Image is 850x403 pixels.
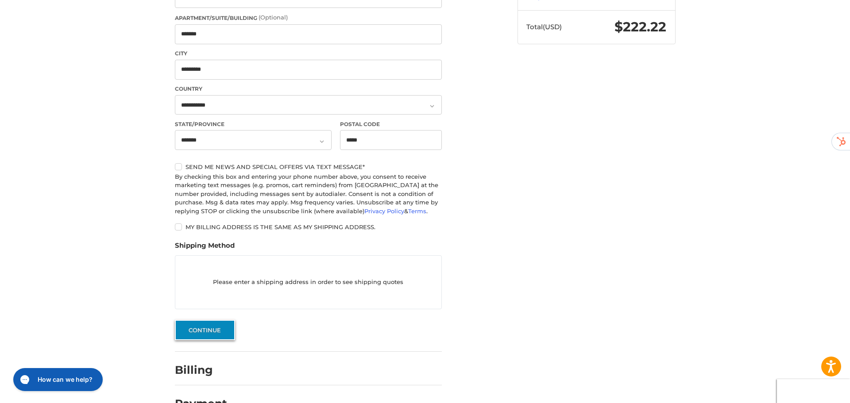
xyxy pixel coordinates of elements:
div: By checking this box and entering your phone number above, you consent to receive marketing text ... [175,173,442,216]
small: (Optional) [259,14,288,21]
span: $222.22 [614,19,666,35]
iframe: Gorgias live chat messenger [9,365,105,394]
label: Postal Code [340,120,442,128]
label: Country [175,85,442,93]
label: State/Province [175,120,332,128]
button: Continue [175,320,235,340]
label: My billing address is the same as my shipping address. [175,223,442,230]
p: Please enter a shipping address in order to see shipping quotes [175,273,441,291]
span: Total (USD) [526,23,562,31]
a: Privacy Policy [364,207,404,215]
iframe: Google Customer Reviews [777,379,850,403]
h2: Billing [175,363,227,377]
a: Terms [408,207,426,215]
label: Send me news and special offers via text message* [175,163,442,170]
label: Apartment/Suite/Building [175,13,442,22]
legend: Shipping Method [175,241,235,255]
label: City [175,50,442,58]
